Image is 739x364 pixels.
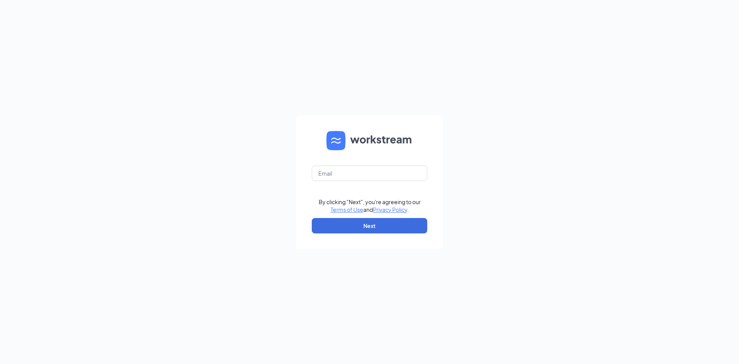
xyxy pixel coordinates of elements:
div: By clicking "Next", you're agreeing to our and . [319,198,421,213]
input: Email [312,166,427,181]
a: Terms of Use [331,206,363,213]
button: Next [312,218,427,233]
img: WS logo and Workstream text [326,131,413,150]
a: Privacy Policy [373,206,407,213]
